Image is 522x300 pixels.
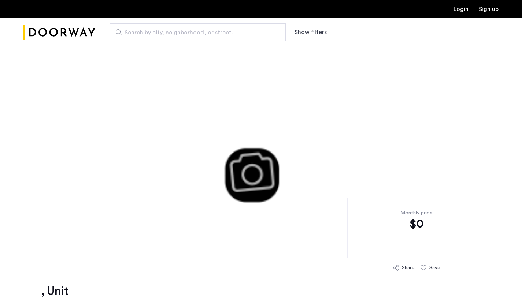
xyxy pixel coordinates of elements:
img: logo [23,19,95,46]
button: Show or hide filters [295,28,327,37]
div: Share [402,264,415,271]
div: $0 [359,217,474,231]
div: Save [429,264,440,271]
h1: , Unit [41,284,68,299]
a: Cazamio Logo [23,19,95,46]
a: Registration [479,6,499,12]
input: Apartment Search [110,23,286,41]
div: Monthly price [359,209,474,217]
span: Search by city, neighborhood, or street. [125,28,265,37]
img: 3.gif [94,47,428,266]
a: Login [453,6,469,12]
